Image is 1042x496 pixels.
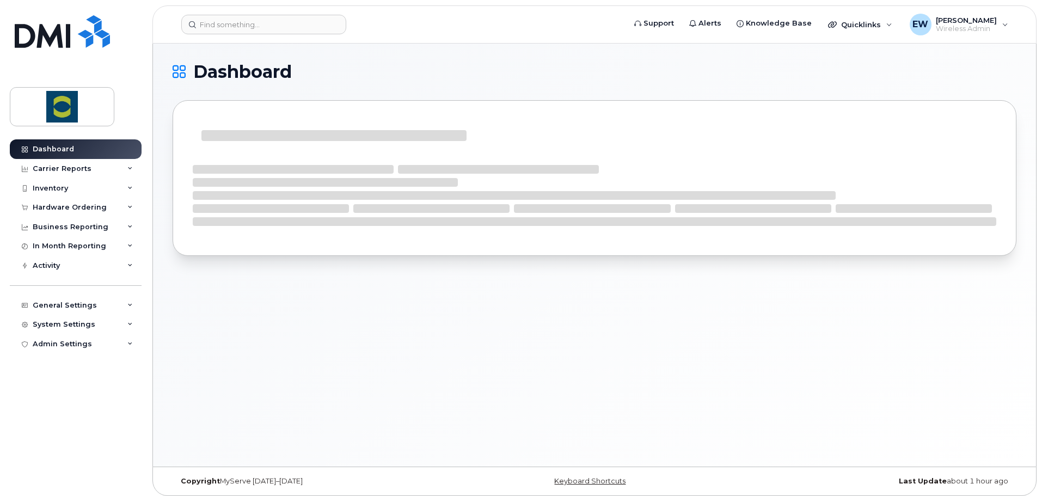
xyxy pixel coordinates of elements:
strong: Last Update [899,477,947,485]
span: Dashboard [193,64,292,80]
a: Keyboard Shortcuts [554,477,626,485]
strong: Copyright [181,477,220,485]
div: about 1 hour ago [735,477,1016,486]
div: MyServe [DATE]–[DATE] [173,477,454,486]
